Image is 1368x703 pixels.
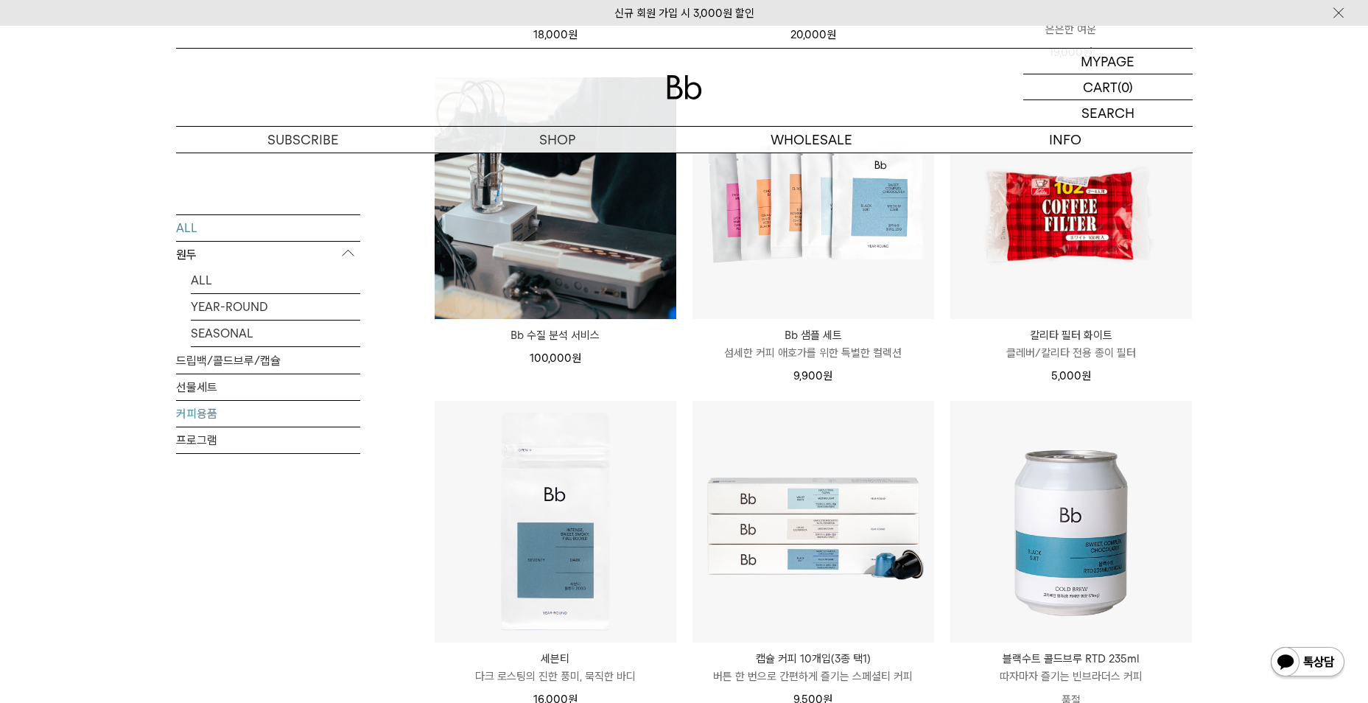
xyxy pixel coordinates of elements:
[692,668,934,685] p: 버튼 한 번으로 간편하게 즐기는 스페셜티 커피
[692,401,934,643] img: 캡슐 커피 10개입(3종 택1)
[684,127,939,153] p: WHOLESALE
[1081,49,1134,74] p: MYPAGE
[176,127,430,153] a: SUBSCRIBE
[435,77,676,319] img: Bb 수질 분석 서비스
[1083,74,1118,99] p: CART
[176,214,360,240] a: ALL
[435,650,676,668] p: 세븐티
[430,127,684,153] a: SHOP
[530,351,581,365] span: 100,000
[950,650,1192,668] p: 블랙수트 콜드브루 RTD 235ml
[692,77,934,319] img: Bb 샘플 세트
[1023,74,1193,100] a: CART (0)
[176,374,360,399] a: 선물세트
[950,326,1192,344] p: 칼리타 필터 화이트
[1118,74,1133,99] p: (0)
[572,351,581,365] span: 원
[435,401,676,643] img: 세븐티
[950,344,1192,362] p: 클레버/칼리타 전용 종이 필터
[435,326,676,344] a: Bb 수질 분석 서비스
[435,650,676,685] a: 세븐티 다크 로스팅의 진한 풍미, 묵직한 바디
[692,326,934,362] a: Bb 샘플 세트 섬세한 커피 애호가를 위한 특별한 컬렉션
[692,650,934,685] a: 캡슐 커피 10개입(3종 택1) 버튼 한 번으로 간편하게 즐기는 스페셜티 커피
[1081,369,1091,382] span: 원
[614,7,754,20] a: 신규 회원 가입 시 3,000원 할인
[950,326,1192,362] a: 칼리타 필터 화이트 클레버/칼리타 전용 종이 필터
[950,77,1192,319] img: 칼리타 필터 화이트
[435,668,676,685] p: 다크 로스팅의 진한 풍미, 묵직한 바디
[176,347,360,373] a: 드립백/콜드브루/캡슐
[823,369,832,382] span: 원
[939,127,1193,153] p: INFO
[1051,369,1091,382] span: 5,000
[1081,100,1134,126] p: SEARCH
[176,427,360,452] a: 프로그램
[692,650,934,668] p: 캡슐 커피 10개입(3종 택1)
[950,668,1192,685] p: 따자마자 즐기는 빈브라더스 커피
[191,293,360,319] a: YEAR-ROUND
[1269,646,1346,681] img: 카카오톡 채널 1:1 채팅 버튼
[191,267,360,293] a: ALL
[950,401,1192,643] img: 블랙수트 콜드브루 RTD 235ml
[191,320,360,346] a: SEASONAL
[793,369,832,382] span: 9,900
[176,400,360,426] a: 커피용품
[1023,49,1193,74] a: MYPAGE
[692,326,934,344] p: Bb 샘플 세트
[950,650,1192,685] a: 블랙수트 콜드브루 RTD 235ml 따자마자 즐기는 빈브라더스 커피
[176,241,360,267] p: 원두
[692,344,934,362] p: 섬세한 커피 애호가를 위한 특별한 컬렉션
[667,75,702,99] img: 로고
